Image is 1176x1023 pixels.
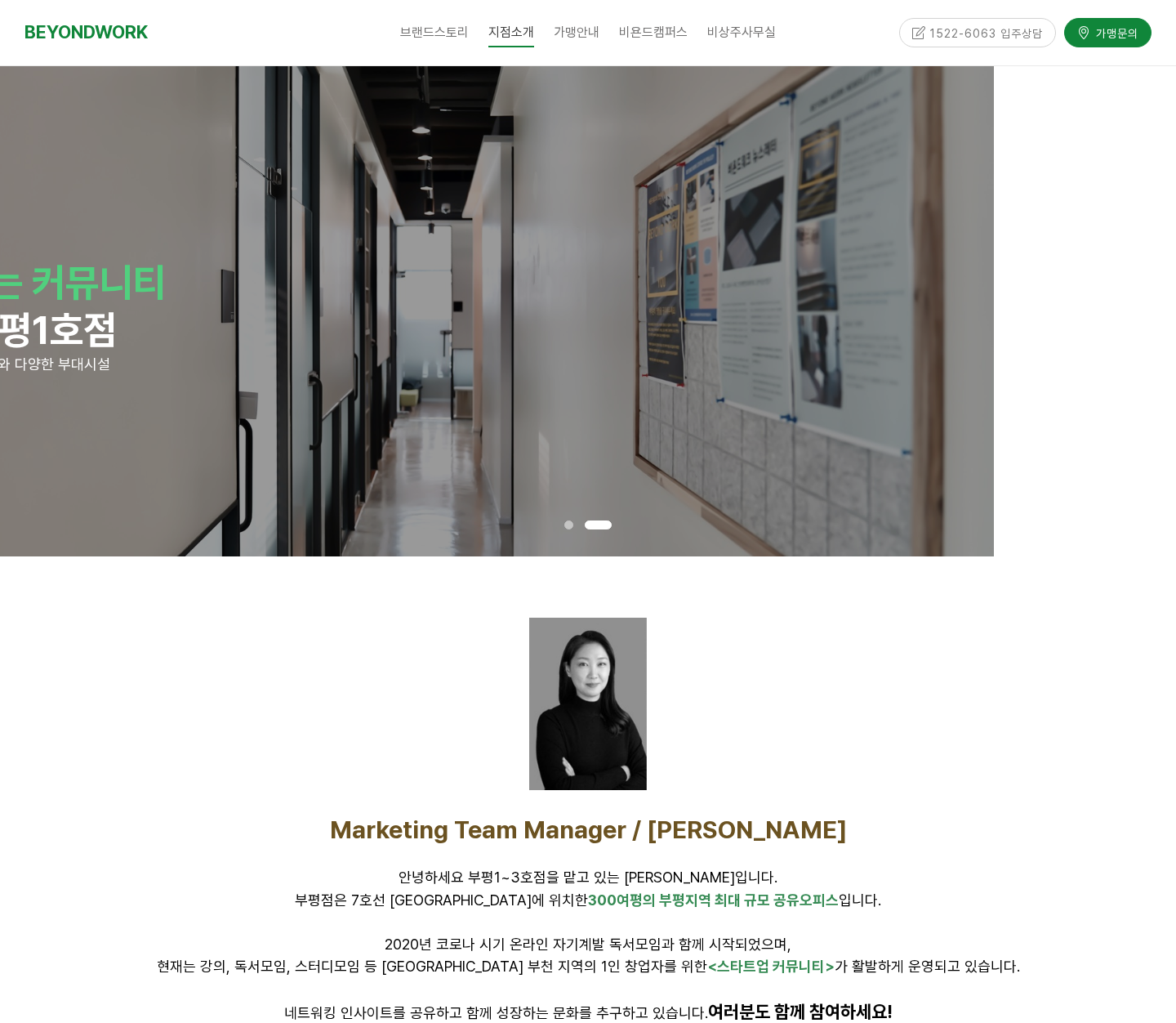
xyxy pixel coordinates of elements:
span: 300여평의 부평지역 최대 규모 공유오피스 [588,891,839,909]
a: 지점소개 [479,12,544,53]
span: <스타트업 커뮤니티> [707,958,835,975]
strong: 여러분도 함께 참여하세요! [708,1001,893,1022]
span: 가맹문의 [1091,24,1138,40]
a: BEYONDWORK [24,17,148,47]
span: 2020년 코로나 시기 온라인 자기계발 독서모임과 함께 시작되었으며, [385,936,791,953]
span: 안녕하세요 부평1~3호점을 맡고 있는 [PERSON_NAME]입니다. [399,869,777,886]
a: 비욘드캠퍼스 [609,12,697,53]
a: 가맹문의 [1064,17,1151,46]
span: 현재는 강의, 독서모임, 스터디모임 등 [GEOGRAPHIC_DATA] 부천 지역의 1인 창업자를 위한 가 활발하게 운영되고 있습니다. [157,958,1020,975]
span: 비상주사무실 [707,25,776,40]
a: 브랜드스토리 [390,12,479,53]
span: 지점소개 [488,17,534,47]
span: 브랜드스토리 [400,25,469,40]
a: 가맹안내 [544,12,609,53]
span: 비욘드캠퍼스 [619,25,688,40]
span: 네트워킹 인사이트를 공유하고 함께 성장하는 문화를 추구하고 있습니다. [284,1004,708,1021]
span: 가맹안내 [554,25,599,40]
span: 부평점은 7호선 [GEOGRAPHIC_DATA]에 위치한 입니다. [295,891,881,909]
span: Marketing Team Manager / [PERSON_NAME] [330,815,847,844]
a: 비상주사무실 [697,12,786,53]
